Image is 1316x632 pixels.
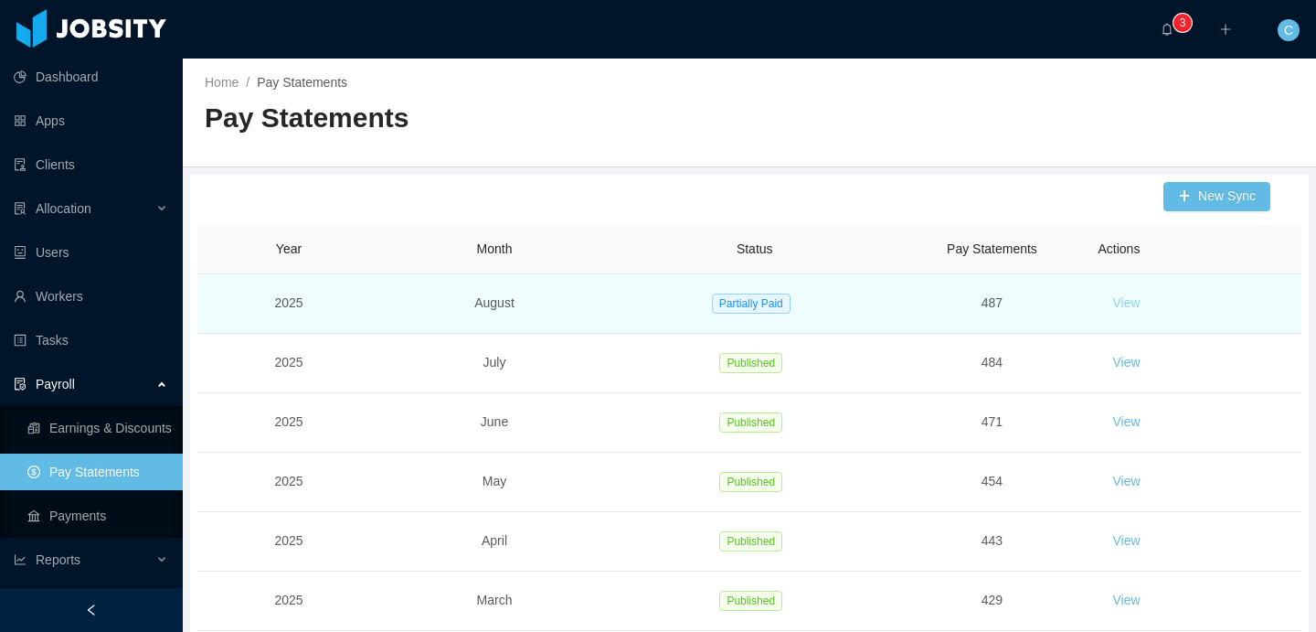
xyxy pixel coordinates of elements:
td: May [380,453,609,512]
span: / [246,75,249,90]
a: icon: reconciliationEarnings & Discounts [27,410,168,446]
td: 2025 [197,334,380,393]
i: icon: line-chart [14,553,27,566]
button: View [1098,348,1154,378]
button: View [1098,408,1154,437]
td: June [380,393,609,453]
i: icon: bell [1161,23,1173,36]
a: icon: profileTasks [14,322,168,359]
span: Payroll [36,377,75,391]
td: 2025 [197,393,380,453]
span: Pay Statements [947,241,1037,256]
span: Pay Statements [257,75,347,90]
td: August [380,274,609,334]
td: 429 [900,572,1083,631]
i: icon: solution [14,202,27,215]
span: Actions [1098,241,1140,256]
a: icon: pie-chartDashboard [14,59,168,95]
td: 2025 [197,572,380,631]
a: icon: userWorkers [14,278,168,315]
a: icon: appstoreApps [14,102,168,139]
span: Published [719,353,782,373]
a: icon: dollarPay Statements [27,454,168,490]
h2: Pay Statements [205,100,749,137]
span: Reports [36,552,80,567]
td: 2025 [197,274,380,334]
td: 454 [900,453,1083,512]
td: 471 [900,393,1083,453]
i: icon: plus [1219,23,1232,36]
td: April [380,512,609,572]
button: icon: plusNew Sync [1163,182,1270,211]
button: View [1098,289,1154,318]
span: Month [477,241,513,256]
td: 484 [900,334,1083,393]
button: View [1098,467,1154,497]
td: 443 [900,512,1083,572]
td: 487 [900,274,1083,334]
i: icon: file-protect [14,378,27,391]
span: Published [719,412,782,433]
a: icon: bankPayments [27,498,168,534]
a: icon: robotUsers [14,234,168,271]
span: Published [719,472,782,492]
span: Published [719,591,782,611]
span: Partially Paid [712,294,791,314]
span: Allocation [36,201,91,216]
a: Home [205,75,239,90]
span: C [1284,19,1293,41]
p: 3 [1180,14,1186,32]
button: View [1098,527,1154,556]
sup: 3 [1173,14,1192,32]
td: July [380,334,609,393]
td: 2025 [197,453,380,512]
td: March [380,572,609,631]
span: Status [737,241,773,256]
span: Published [719,531,782,552]
span: Year [276,241,302,256]
button: View [1098,586,1154,616]
a: icon: auditClients [14,146,168,183]
td: 2025 [197,512,380,572]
